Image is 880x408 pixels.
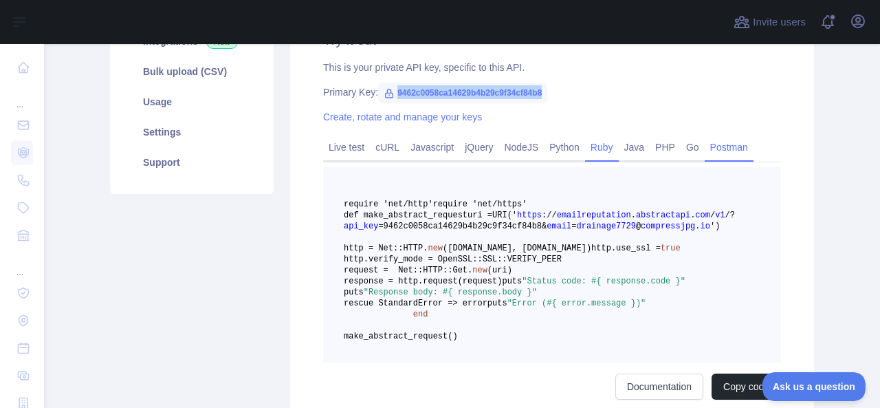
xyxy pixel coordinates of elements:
span: v1 [715,211,725,220]
a: Postman [705,136,753,158]
span: HTTP [403,244,423,253]
span: abstractapi [636,211,690,220]
a: Go [681,136,705,158]
button: Copy code [712,374,781,400]
a: Ruby [585,136,619,158]
span: uri = [467,211,492,220]
span: email [547,222,571,231]
span: rescue StandardError => error [344,299,487,308]
a: Python [544,136,585,158]
span: response = http.request(request) [344,277,502,286]
a: cURL [370,136,405,158]
a: Settings [126,117,257,147]
span: @ [636,222,641,231]
span: Get [452,266,467,275]
span: http.verify_mode = OpenSSL::SSL::VERIFY_PEER [344,255,562,264]
span: : [542,211,547,220]
span: emailreputation [557,211,631,220]
a: Create, rotate and manage your keys [323,111,482,122]
a: NodeJS [498,136,544,158]
a: Live test [323,136,370,158]
span: puts [344,288,364,297]
span: _abstract_request() [364,332,458,341]
span: request = Net::HTTP:: [344,266,452,275]
span: make [344,332,364,341]
span: new [472,266,487,275]
span: =9462c0058ca14629b4b29c9f34cf84b8& [378,222,547,231]
span: require 'net/http' [344,200,433,209]
span: / [551,211,556,220]
span: URI(' [492,211,517,220]
span: Invite users [753,14,806,30]
a: Usage [126,87,257,117]
span: compressjpg [641,222,695,231]
span: "Error (#{ error.message })" [507,299,646,308]
span: io [701,222,710,231]
span: . [467,266,472,275]
span: ') [710,222,720,231]
a: PHP [650,136,681,158]
a: Java [619,136,650,158]
span: ([DOMAIN_NAME], [DOMAIN_NAME]) [443,244,591,253]
span: "Status code: #{ response.code }" [522,277,685,286]
button: Invite users [731,11,808,33]
span: drainage7729 [576,222,635,231]
span: api_key [344,222,378,231]
span: "Response body: #{ response.body }" [364,288,537,297]
span: puts [502,277,522,286]
span: http.use_ssl = [591,244,661,253]
iframe: Toggle Customer Support [762,372,866,401]
span: . [631,211,636,220]
span: new [428,244,443,253]
span: . [690,211,695,220]
span: . [695,222,700,231]
div: ... [11,250,33,278]
span: / [725,211,730,220]
a: Bulk upload (CSV) [126,56,257,87]
div: Primary Key: [323,85,781,99]
span: = [571,222,576,231]
div: ... [11,83,33,110]
span: . [423,244,428,253]
span: com [695,211,710,220]
a: Support [126,147,257,178]
a: Javascript [405,136,459,158]
span: / [710,211,715,220]
span: http = Net:: [344,244,403,253]
span: / [547,211,551,220]
span: end [413,310,428,319]
a: Documentation [615,374,703,400]
span: true [661,244,681,253]
span: (uri) [487,266,512,275]
span: puts [487,299,507,308]
span: ? [730,211,735,220]
span: 9462c0058ca14629b4b29c9f34cf84b8 [378,83,547,103]
a: jQuery [459,136,498,158]
span: def make_abstract_request [344,211,467,220]
span: require 'net/https' [433,200,527,209]
span: https [517,211,542,220]
div: This is your private API key, specific to this API. [323,61,781,74]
